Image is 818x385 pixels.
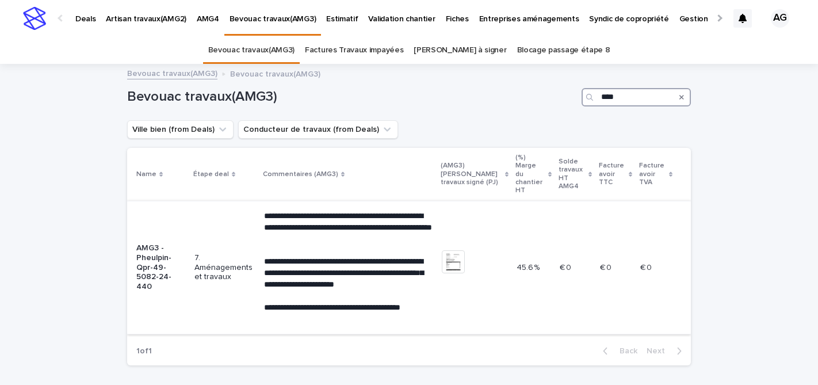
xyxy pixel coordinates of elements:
p: € 0 [560,261,574,273]
h1: Bevouac travaux(AMG3) [127,89,577,105]
span: Back [613,347,637,355]
p: Facture avoir TVA [639,159,666,189]
p: Bevouac travaux(AMG3) [230,67,320,79]
a: Blocage passage étape 8 [517,37,610,64]
p: 45.6 % [517,261,542,273]
p: 7. Aménagements et travaux [194,253,255,282]
button: Conducteur de travaux (from Deals) [238,120,398,139]
p: € 0 [600,261,614,273]
p: Solde travaux HT AMG4 [559,155,586,193]
p: Étape deal [193,168,229,181]
p: Name [136,168,156,181]
button: Back [594,346,642,356]
p: (%) Marge du chantier HT [515,151,545,197]
a: Bevouac travaux(AMG3) [127,66,217,79]
button: Ville bien (from Deals) [127,120,234,139]
img: stacker-logo-s-only.png [23,7,46,30]
button: Next [642,346,691,356]
a: Factures Travaux impayées [305,37,403,64]
p: € 0 [640,261,654,273]
p: 1 of 1 [127,337,161,365]
a: Bevouac travaux(AMG3) [208,37,295,64]
a: [PERSON_NAME] à signer [414,37,506,64]
p: Facture avoir TTC [599,159,626,189]
p: AMG3 - Pheulpin-Qpr-49-5082-24-440 [136,243,185,292]
div: AG [771,9,789,28]
span: Next [647,347,672,355]
p: Commentaires (AMG3) [263,168,338,181]
p: (AMG3) [PERSON_NAME] travaux signé (PJ) [441,159,502,189]
input: Search [582,88,691,106]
